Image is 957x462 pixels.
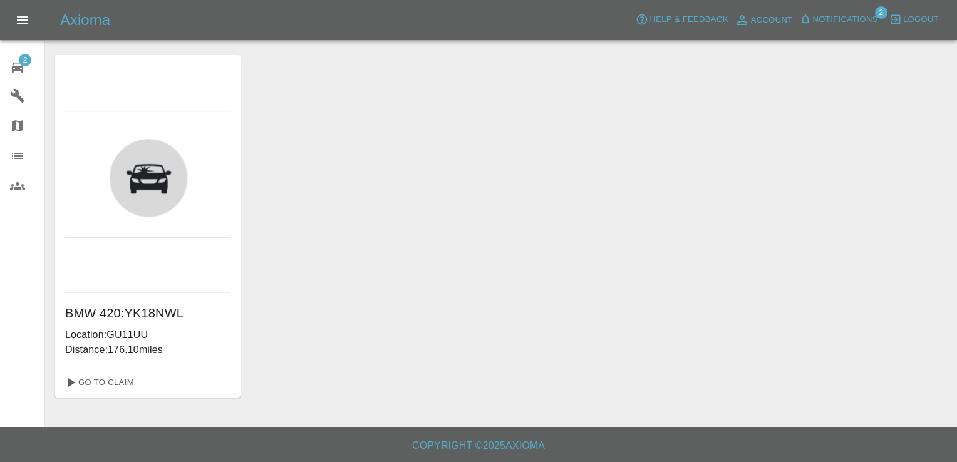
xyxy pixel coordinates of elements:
button: Help & Feedback [633,10,731,29]
button: Notifications [796,10,881,29]
span: 2 [875,6,887,19]
span: Help & Feedback [649,13,728,27]
button: Logout [886,10,942,29]
span: 2 [19,54,31,66]
h6: Copyright © 2025 Axioma [10,437,947,454]
p: Location: GU11UU [65,327,230,342]
button: Open drawer [8,5,38,35]
h5: Axioma [60,10,110,30]
span: Account [751,13,793,28]
span: Notifications [813,13,878,27]
p: Distance: 176.10 miles [65,342,230,357]
h6: BMW 420 : YK18NWL [65,303,230,323]
span: Logout [903,13,939,27]
a: Go To Claim [60,372,137,393]
a: Account [732,10,796,30]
